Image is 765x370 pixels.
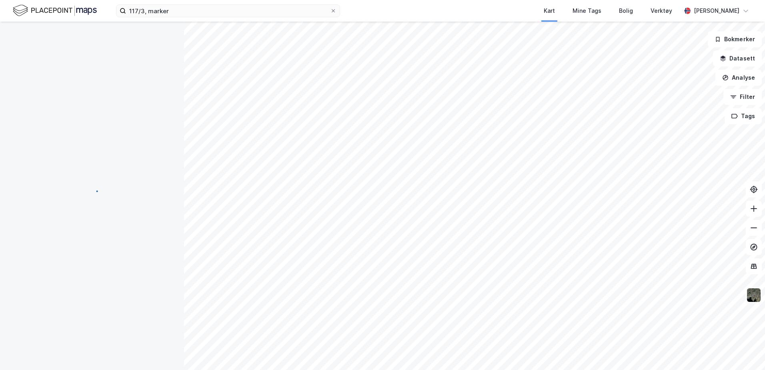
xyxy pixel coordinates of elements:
button: Filter [723,89,762,105]
img: 9k= [746,288,761,303]
div: Bolig [619,6,633,16]
div: [PERSON_NAME] [694,6,739,16]
button: Datasett [713,50,762,66]
button: Tags [725,108,762,124]
iframe: Chat Widget [725,332,765,370]
div: Kontrollprogram for chat [725,332,765,370]
button: Analyse [715,70,762,86]
button: Bokmerker [708,31,762,47]
div: Verktøy [651,6,672,16]
div: Kart [544,6,555,16]
img: logo.f888ab2527a4732fd821a326f86c7f29.svg [13,4,97,18]
input: Søk på adresse, matrikkel, gårdeiere, leietakere eller personer [126,5,330,17]
img: spinner.a6d8c91a73a9ac5275cf975e30b51cfb.svg [86,185,98,197]
div: Mine Tags [573,6,601,16]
